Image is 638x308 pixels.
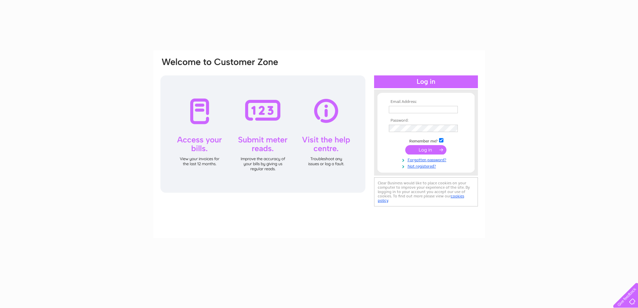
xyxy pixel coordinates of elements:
[378,194,464,203] a: cookies policy
[389,156,465,163] a: Forgotten password?
[387,137,465,144] td: Remember me?
[405,145,446,155] input: Submit
[374,177,478,206] div: Clear Business would like to place cookies on your computer to improve your experience of the sit...
[389,163,465,169] a: Not registered?
[387,100,465,104] th: Email Address:
[387,118,465,123] th: Password:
